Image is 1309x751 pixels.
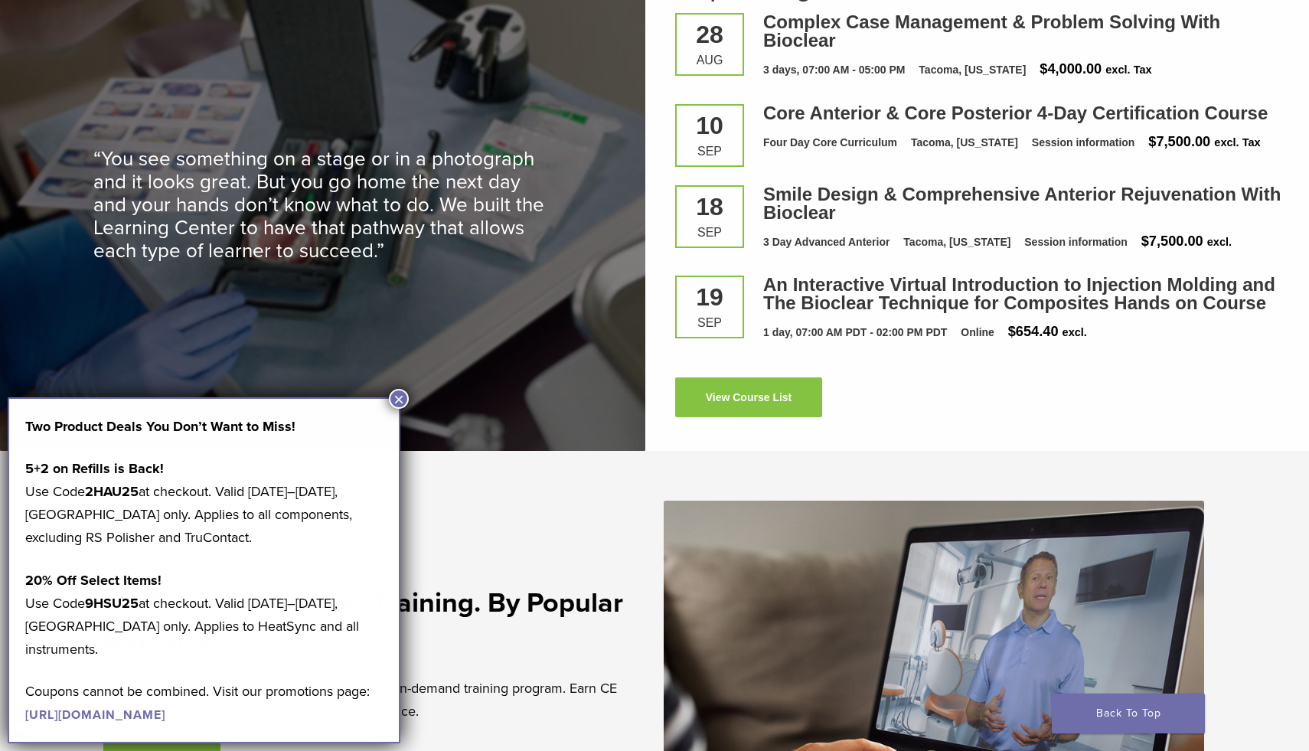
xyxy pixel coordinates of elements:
[25,707,165,723] a: [URL][DOMAIN_NAME]
[763,234,890,250] div: 3 Day Advanced Anterior
[1214,136,1260,149] span: excl. Tax
[1008,324,1059,339] span: $654.40
[903,234,1010,250] div: Tacoma, [US_STATE]
[1052,694,1205,733] a: Back To Top
[688,113,731,138] div: 10
[763,325,947,341] div: 1 day, 07:00 AM PDT - 02:00 PM PDT
[25,569,383,661] p: Use Code at checkout. Valid [DATE]–[DATE], [GEOGRAPHIC_DATA] only. Applies to HeatSync and all in...
[688,227,731,239] div: Sep
[1063,326,1087,338] span: excl.
[1141,233,1203,249] span: $7,500.00
[763,62,905,78] div: 3 days, 07:00 AM - 05:00 PM
[1032,135,1135,151] div: Session information
[1105,64,1151,76] span: excl. Tax
[763,103,1268,123] a: Core Anterior & Core Posterior 4-Day Certification Course
[763,184,1281,223] a: Smile Design & Comprehensive Anterior Rejuvenation With Bioclear
[1207,236,1232,248] span: excl.
[675,377,822,417] a: View Course List
[389,389,409,409] button: Close
[25,572,162,589] strong: 20% Off Select Items!
[919,62,1026,78] div: Tacoma, [US_STATE]
[85,595,139,612] strong: 9HSU25
[85,483,139,500] strong: 2HAU25
[93,148,553,263] p: “You see something on a stage or in a photograph and it looks great. But you go home the next day...
[1148,134,1210,149] span: $7,500.00
[763,11,1220,51] a: Complex Case Management & Problem Solving With Bioclear
[688,317,731,329] div: Sep
[688,145,731,158] div: Sep
[1040,61,1102,77] span: $4,000.00
[25,457,383,549] p: Use Code at checkout. Valid [DATE]–[DATE], [GEOGRAPHIC_DATA] only. Applies to all components, exc...
[763,274,1275,313] a: An Interactive Virtual Introduction to Injection Molding and The Bioclear Technique for Composite...
[688,54,731,67] div: Aug
[1024,234,1128,250] div: Session information
[961,325,994,341] div: Online
[688,285,731,309] div: 19
[688,22,731,47] div: 28
[763,135,897,151] div: Four Day Core Curriculum
[25,418,295,435] strong: Two Product Deals You Don’t Want to Miss!
[911,135,1018,151] div: Tacoma, [US_STATE]
[688,194,731,219] div: 18
[25,680,383,726] p: Coupons cannot be combined. Visit our promotions page:
[25,460,164,477] strong: 5+2 on Refills is Back!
